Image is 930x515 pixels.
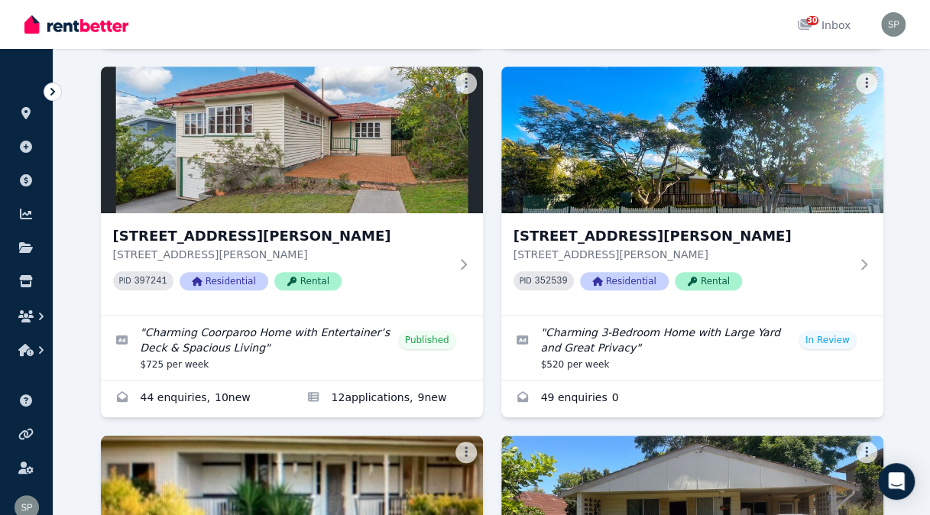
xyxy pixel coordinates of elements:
[274,272,342,290] span: Rental
[675,272,742,290] span: Rental
[180,272,268,290] span: Residential
[455,442,477,463] button: More options
[514,225,850,247] h3: [STREET_ADDRESS][PERSON_NAME]
[501,381,883,417] a: Enquiries for 24 Southampton Rd, Ellen Grove
[501,66,883,213] img: 24 Southampton Rd, Ellen Grove
[101,381,292,417] a: Enquiries for 21 Walker St, Coorparoo
[24,13,128,36] img: RentBetter
[12,84,60,95] span: ORGANISE
[520,277,532,285] small: PID
[856,73,877,94] button: More options
[292,381,483,417] a: Applications for 21 Walker St, Coorparoo
[806,16,818,25] span: 30
[113,225,449,247] h3: [STREET_ADDRESS][PERSON_NAME]
[797,18,851,33] div: Inbox
[514,247,850,262] p: [STREET_ADDRESS][PERSON_NAME]
[501,316,883,380] a: Edit listing: Charming 3-Bedroom Home with Large Yard and Great Privacy
[119,277,131,285] small: PID
[101,316,483,380] a: Edit listing: Charming Coorparoo Home with Entertainer’s Deck & Spacious Living
[455,73,477,94] button: More options
[534,276,567,287] code: 352539
[501,66,883,315] a: 24 Southampton Rd, Ellen Grove[STREET_ADDRESS][PERSON_NAME][STREET_ADDRESS][PERSON_NAME]PID 35253...
[113,247,449,262] p: [STREET_ADDRESS][PERSON_NAME]
[101,66,483,213] img: 21 Walker St, Coorparoo
[134,276,167,287] code: 397241
[101,66,483,315] a: 21 Walker St, Coorparoo[STREET_ADDRESS][PERSON_NAME][STREET_ADDRESS][PERSON_NAME]PID 397241Reside...
[580,272,669,290] span: Residential
[878,463,915,500] div: Open Intercom Messenger
[881,12,906,37] img: Steven Purcell
[856,442,877,463] button: More options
